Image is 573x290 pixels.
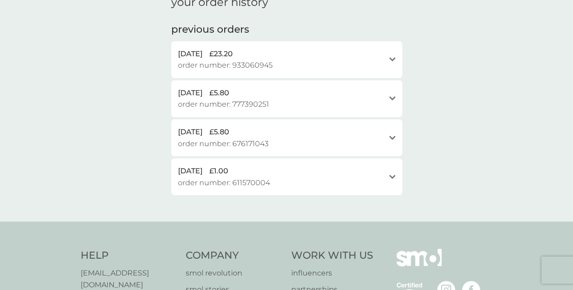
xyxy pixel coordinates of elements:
[178,165,202,177] span: [DATE]
[209,87,229,99] span: £5.80
[291,267,373,279] a: influencers
[186,249,282,263] h4: Company
[178,48,202,60] span: [DATE]
[81,249,177,263] h4: Help
[178,87,202,99] span: [DATE]
[209,165,228,177] span: £1.00
[178,177,270,189] span: order number: 611570004
[178,138,269,150] span: order number: 676171043
[209,48,233,60] span: £23.20
[178,98,269,110] span: order number: 777390251
[178,126,202,138] span: [DATE]
[186,267,282,279] a: smol revolution
[209,126,229,138] span: £5.80
[171,23,249,37] h2: previous orders
[396,249,442,280] img: smol
[291,249,373,263] h4: Work With Us
[178,59,273,71] span: order number: 933060945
